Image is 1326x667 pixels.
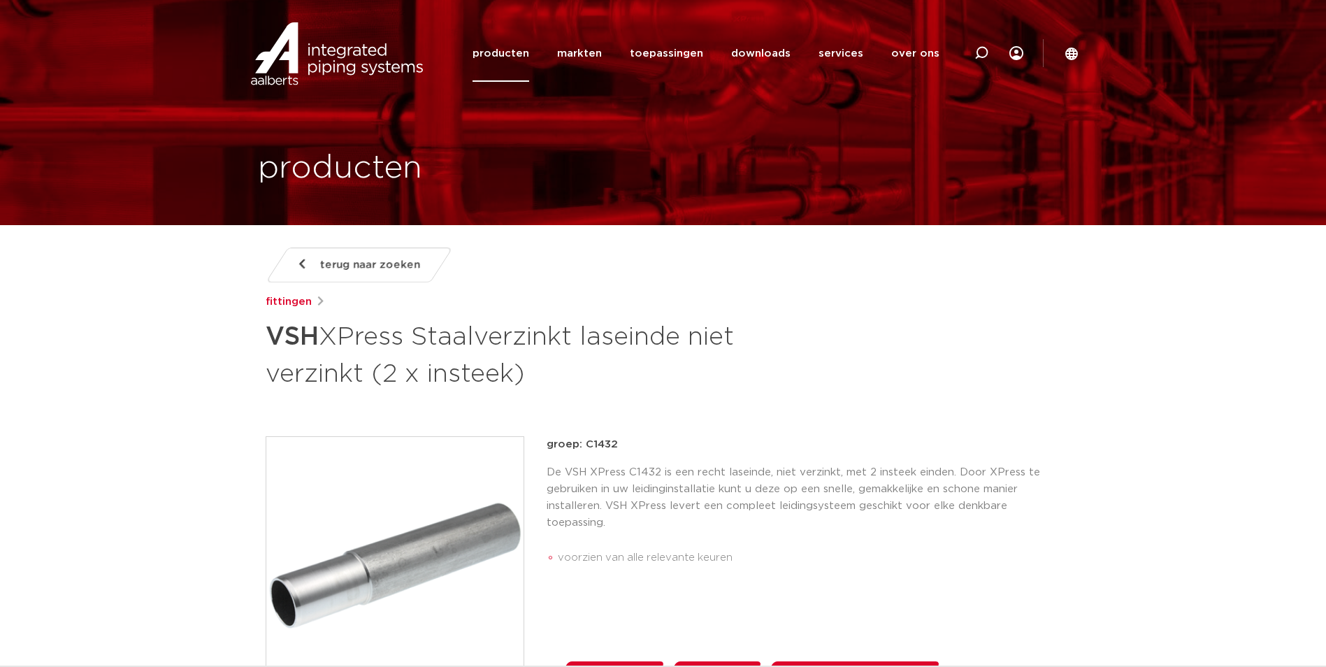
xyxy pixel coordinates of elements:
[266,316,791,392] h1: XPress Staalverzinkt laseinde niet verzinkt (2 x insteek)
[1009,25,1023,82] div: my IPS
[266,294,312,310] a: fittingen
[557,25,602,82] a: markten
[320,254,420,276] span: terug naar zoeken
[266,324,319,350] strong: VSH
[891,25,939,82] a: over ons
[731,25,791,82] a: downloads
[558,547,1061,569] li: voorzien van alle relevante keuren
[265,248,452,282] a: terug naar zoeken
[473,25,939,82] nav: Menu
[473,25,529,82] a: producten
[258,146,422,191] h1: producten
[547,436,1061,453] p: groep: C1432
[630,25,703,82] a: toepassingen
[547,464,1061,531] p: De VSH XPress C1432 is een recht laseinde, niet verzinkt, met 2 insteek einden. Door XPress te ge...
[819,25,863,82] a: services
